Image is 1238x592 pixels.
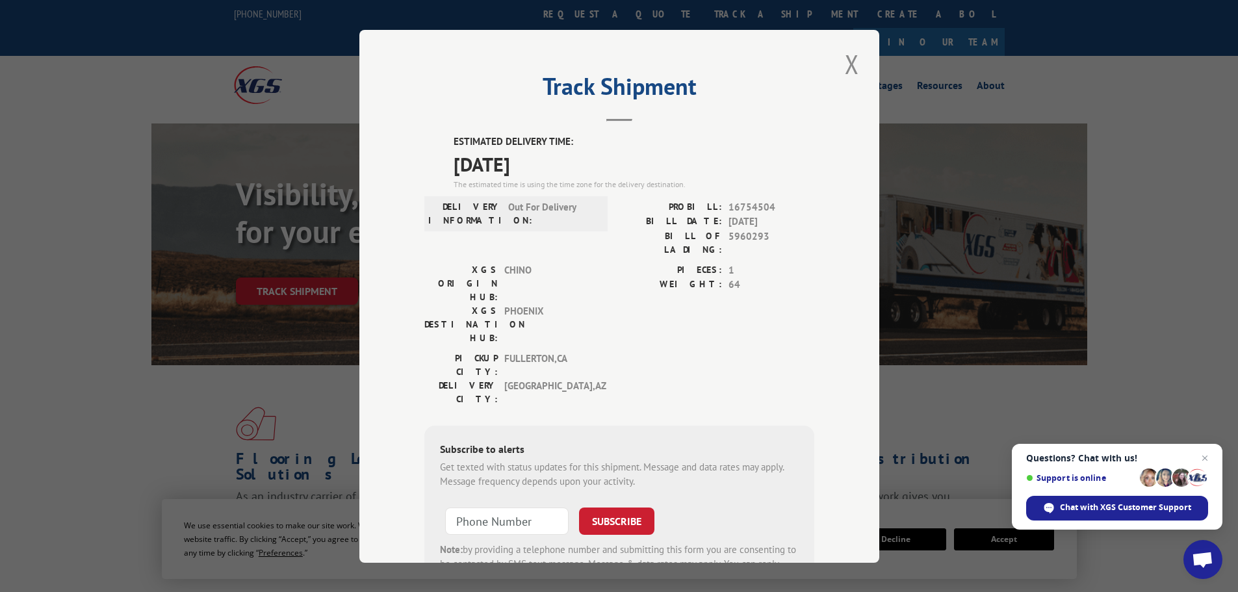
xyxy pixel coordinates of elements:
a: Open chat [1183,540,1222,579]
span: Chat with XGS Customer Support [1026,496,1208,521]
label: XGS DESTINATION HUB: [424,303,498,344]
span: 1 [729,263,814,277]
label: PROBILL: [619,199,722,214]
label: DELIVERY INFORMATION: [428,199,502,227]
button: SUBSCRIBE [579,507,654,534]
label: DELIVERY CITY: [424,378,498,405]
button: Close modal [841,46,863,82]
span: Chat with XGS Customer Support [1060,502,1191,513]
div: The estimated time is using the time zone for the delivery destination. [454,178,814,190]
span: CHINO [504,263,592,303]
label: WEIGHT: [619,277,722,292]
label: ESTIMATED DELIVERY TIME: [454,135,814,149]
span: PHOENIX [504,303,592,344]
label: PICKUP CITY: [424,351,498,378]
label: BILL OF LADING: [619,229,722,256]
span: Support is online [1026,473,1135,483]
div: Subscribe to alerts [440,441,799,459]
span: 16754504 [729,199,814,214]
span: Questions? Chat with us! [1026,453,1208,463]
label: XGS ORIGIN HUB: [424,263,498,303]
span: [DATE] [454,149,814,178]
div: by providing a telephone number and submitting this form you are consenting to be contacted by SM... [440,542,799,586]
span: FULLERTON , CA [504,351,592,378]
input: Phone Number [445,507,569,534]
span: 5960293 [729,229,814,256]
span: [GEOGRAPHIC_DATA] , AZ [504,378,592,405]
strong: Note: [440,543,463,555]
label: PIECES: [619,263,722,277]
div: Get texted with status updates for this shipment. Message and data rates may apply. Message frequ... [440,459,799,489]
span: 64 [729,277,814,292]
h2: Track Shipment [424,77,814,102]
span: Out For Delivery [508,199,596,227]
label: BILL DATE: [619,214,722,229]
span: [DATE] [729,214,814,229]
